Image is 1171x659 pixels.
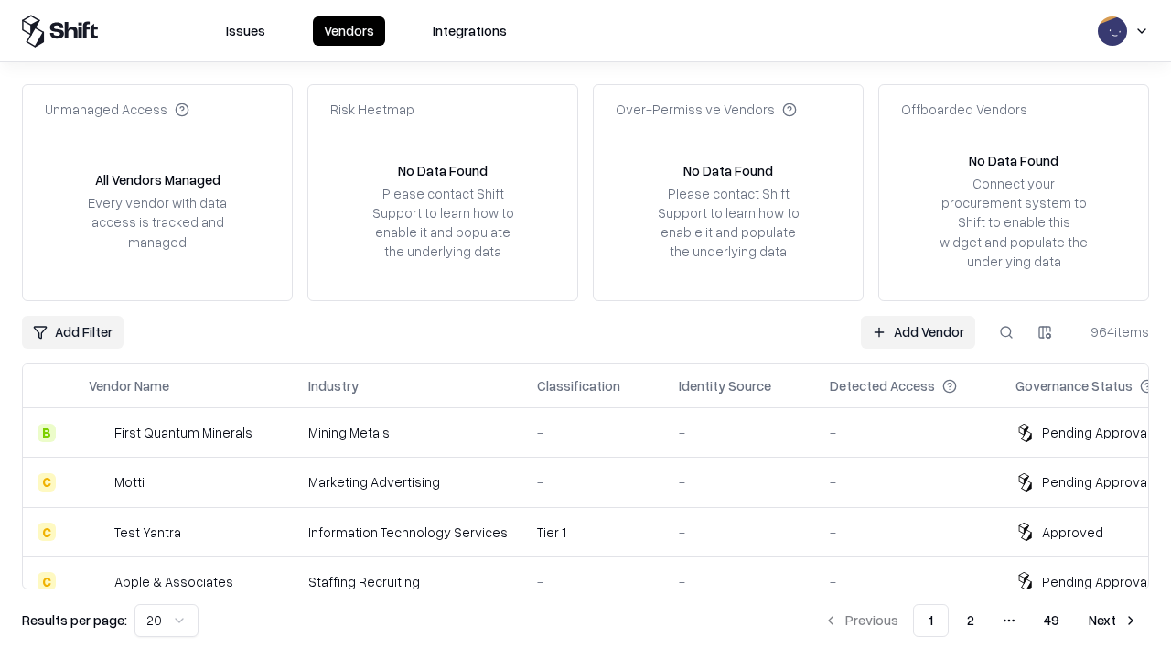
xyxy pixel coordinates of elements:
div: Industry [308,376,359,395]
button: Integrations [422,16,518,46]
div: Information Technology Services [308,523,508,542]
button: 49 [1029,604,1074,637]
button: 1 [913,604,949,637]
div: Unmanaged Access [45,100,189,119]
button: Add Filter [22,316,124,349]
img: Motti [89,473,107,492]
div: Staffing Recruiting [308,572,508,591]
div: 964 items [1076,322,1149,341]
div: No Data Found [398,161,488,180]
div: Offboarded Vendors [901,100,1027,119]
button: Next [1078,604,1149,637]
div: - [537,472,650,492]
div: B [38,424,56,442]
div: Identity Source [679,376,771,395]
div: - [679,472,800,492]
div: Vendor Name [89,376,169,395]
div: Connect your procurement system to Shift to enable this widget and populate the underlying data [938,174,1090,271]
div: Motti [114,472,145,492]
button: 2 [952,604,989,637]
img: Apple & Associates [89,572,107,590]
nav: pagination [812,604,1149,637]
div: No Data Found [683,161,773,180]
div: Governance Status [1015,376,1133,395]
div: Pending Approval [1042,423,1150,442]
div: - [537,423,650,442]
div: Mining Metals [308,423,508,442]
div: Please contact Shift Support to learn how to enable it and populate the underlying data [367,184,519,262]
div: Pending Approval [1042,572,1150,591]
div: - [830,572,986,591]
div: - [830,472,986,492]
div: Apple & Associates [114,572,233,591]
div: Tier 1 [537,523,650,542]
p: Results per page: [22,610,127,630]
div: - [537,572,650,591]
div: Over-Permissive Vendors [616,100,797,119]
div: Pending Approval [1042,472,1150,492]
div: Test Yantra [114,523,181,542]
div: No Data Found [969,151,1058,170]
div: Please contact Shift Support to learn how to enable it and populate the underlying data [652,184,804,262]
div: Classification [537,376,620,395]
div: - [679,523,800,542]
div: All Vendors Managed [95,170,220,189]
button: Issues [215,16,276,46]
div: C [38,523,56,541]
img: Test Yantra [89,523,107,541]
button: Vendors [313,16,385,46]
div: C [38,572,56,590]
div: C [38,473,56,492]
div: Every vendor with data access is tracked and managed [81,193,233,251]
div: - [830,523,986,542]
div: - [830,423,986,442]
div: - [679,572,800,591]
img: First Quantum Minerals [89,424,107,442]
div: - [679,423,800,442]
div: Approved [1042,523,1103,542]
a: Add Vendor [861,316,975,349]
div: Detected Access [830,376,935,395]
div: Marketing Advertising [308,472,508,492]
div: First Quantum Minerals [114,423,252,442]
div: Risk Heatmap [330,100,414,119]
